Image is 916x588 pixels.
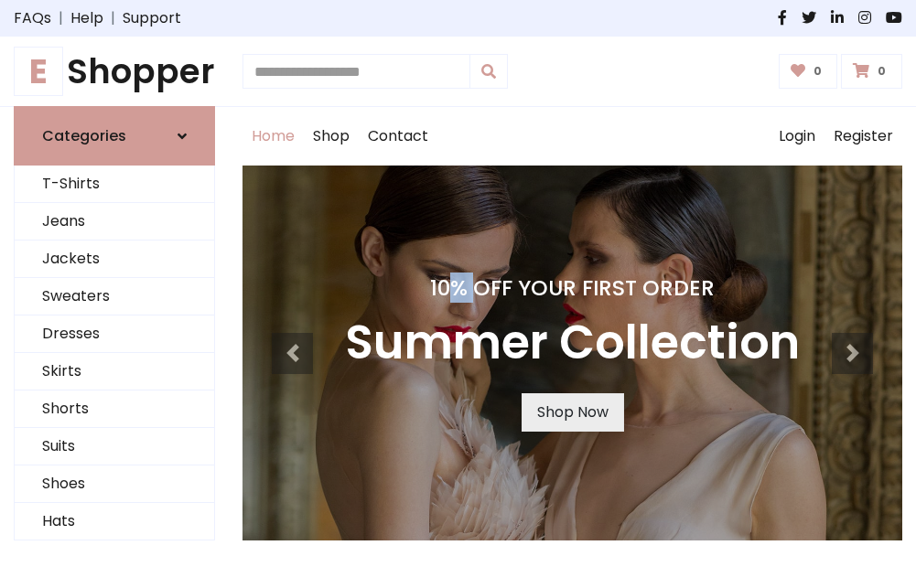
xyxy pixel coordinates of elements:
a: FAQs [14,7,51,29]
a: Help [70,7,103,29]
a: Login [770,107,824,166]
a: Shorts [15,390,214,428]
a: Contact [359,107,437,166]
a: Register [824,107,902,166]
span: 0 [873,63,890,80]
a: Dresses [15,315,214,353]
span: | [103,7,123,29]
a: T-Shirts [15,166,214,203]
h1: Shopper [14,51,215,91]
h4: 10% Off Your First Order [345,275,800,301]
a: Jeans [15,203,214,241]
a: Skirts [15,353,214,390]
h6: Categories [42,127,126,144]
a: EShopper [14,51,215,91]
span: 0 [809,63,826,80]
a: Hats [15,503,214,540]
a: Jackets [15,241,214,278]
a: Shop [304,107,359,166]
span: E [14,47,63,96]
a: Shoes [15,465,214,503]
a: Shop Now [522,393,624,432]
a: 0 [779,54,838,89]
a: Categories [14,106,215,166]
a: Home [242,107,304,166]
a: 0 [841,54,902,89]
a: Support [123,7,181,29]
a: Sweaters [15,278,214,315]
span: | [51,7,70,29]
h3: Summer Collection [345,315,800,371]
a: Suits [15,428,214,465]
